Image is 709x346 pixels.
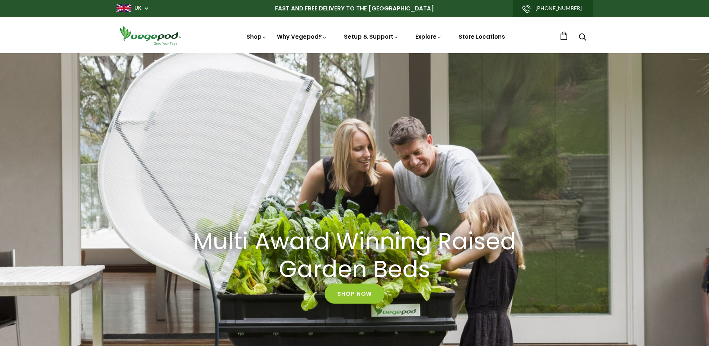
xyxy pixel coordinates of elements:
a: Store Locations [459,33,505,41]
h2: Multi Award Winning Raised Garden Beds [187,228,522,284]
img: Vegepod [116,25,183,46]
a: Shop Now [325,283,384,304]
a: Multi Award Winning Raised Garden Beds [178,228,531,284]
a: Explore [415,33,442,41]
a: Setup & Support [344,33,399,41]
a: Why Vegepod? [277,33,328,41]
img: gb_large.png [116,4,131,12]
a: UK [134,4,141,12]
a: Shop [246,33,267,41]
a: Search [579,34,586,42]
